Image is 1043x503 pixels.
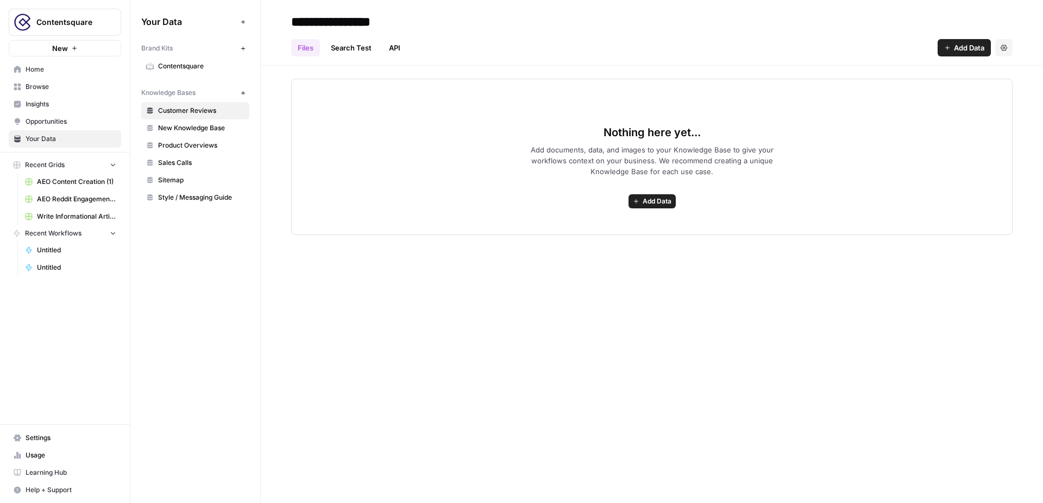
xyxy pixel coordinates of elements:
a: Usage [9,447,121,464]
span: Add documents, data, and images to your Knowledge Base to give your workflows context on your bus... [513,144,791,177]
span: Home [26,65,116,74]
button: Add Data [938,39,991,56]
span: Nothing here yet... [604,125,701,140]
span: Recent Workflows [25,228,81,238]
span: Untitled [37,245,116,255]
span: New Knowledge Base [158,123,244,133]
span: Opportunities [26,117,116,126]
a: Sitemap [141,171,249,189]
a: Settings [9,429,121,447]
span: Settings [26,433,116,443]
span: Write Informational Article [37,212,116,221]
span: New [52,43,68,54]
a: Style / Messaging Guide [141,189,249,206]
a: AEO Content Creation (1) [20,173,121,190]
span: AEO Reddit Engagement (1) [37,194,116,204]
span: Style / Messaging Guide [158,193,244,202]
a: Learning Hub [9,464,121,481]
a: AEO Reddit Engagement (1) [20,190,121,208]
span: Customer Reviews [158,106,244,116]
span: Add Data [954,42,984,53]
a: Product Overviews [141,137,249,154]
span: Brand Kits [141,43,173,53]
button: New [9,40,121,56]
button: Recent Workflows [9,225,121,241]
span: Contentsquare [36,17,102,28]
a: Contentsquare [141,58,249,75]
a: New Knowledge Base [141,119,249,137]
span: Your Data [26,134,116,144]
span: Sitemap [158,175,244,185]
button: Recent Grids [9,157,121,173]
span: Sales Calls [158,158,244,168]
a: Sales Calls [141,154,249,171]
a: Untitled [20,241,121,259]
span: Usage [26,450,116,460]
img: Contentsquare Logo [12,12,32,32]
span: Insights [26,99,116,109]
span: Your Data [141,15,236,28]
span: Browse [26,82,116,92]
a: Browse [9,78,121,95]
span: Learning Hub [26,468,116,477]
button: Workspace: Contentsquare [9,9,121,36]
span: AEO Content Creation (1) [37,177,116,187]
a: Search Test [324,39,378,56]
a: Files [291,39,320,56]
a: Write Informational Article [20,208,121,225]
a: Insights [9,95,121,113]
span: Untitled [37,263,116,272]
span: Product Overviews [158,141,244,150]
a: Home [9,61,121,78]
span: Contentsquare [158,61,244,71]
span: Knowledge Bases [141,88,196,98]
button: Help + Support [9,481,121,499]
a: Your Data [9,130,121,148]
span: Recent Grids [25,160,65,170]
a: Opportunities [9,113,121,130]
a: API [382,39,407,56]
span: Help + Support [26,485,116,495]
a: Untitled [20,259,121,276]
a: Customer Reviews [141,102,249,119]
button: Add Data [629,194,676,208]
span: Add Data [643,196,671,206]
